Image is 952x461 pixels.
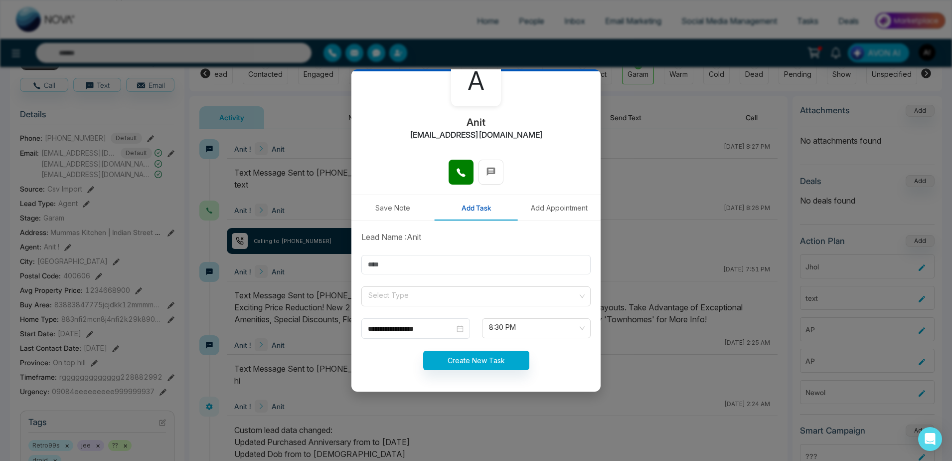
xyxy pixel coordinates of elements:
[435,195,518,221] button: Add Task
[467,116,485,128] h2: Anit
[489,320,584,337] span: 8:30 PM
[517,195,601,221] button: Add Appointment
[918,427,942,451] div: Open Intercom Messenger
[468,62,484,100] span: A
[423,351,529,370] button: Create New Task
[355,231,597,243] div: Lead Name : Anit
[351,195,435,221] button: Save Note
[410,130,543,140] h2: [EMAIL_ADDRESS][DOMAIN_NAME]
